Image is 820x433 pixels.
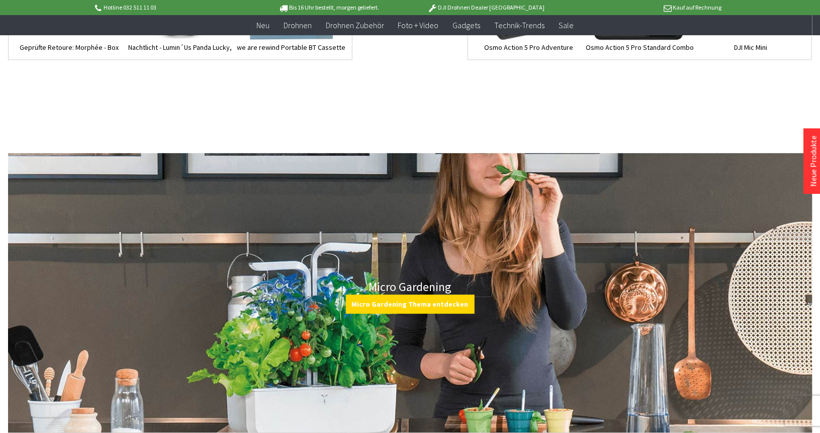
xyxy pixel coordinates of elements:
[391,15,446,36] a: Foto + Video
[408,2,565,14] p: DJI Drohnen Dealer [GEOGRAPHIC_DATA]
[277,15,319,36] a: Drohnen
[398,20,439,30] span: Foto + Video
[346,295,475,314] a: Micro Gardening Thema entdecken
[236,42,347,62] a: we are rewind Portable BT Cassette Player
[808,135,818,187] a: Neue Produkte
[8,279,812,295] div: Micro Gardening
[249,15,277,36] a: Neu
[14,42,125,62] a: Geprüfte Retoure: Morphée - Box zum Meditieren...
[256,20,269,30] span: Neu
[453,20,481,30] span: Gadgets
[347,42,458,62] a: Little Morphée - Mediationsbox für Kinder FR,...
[559,20,574,30] span: Sale
[319,15,391,36] a: Drohnen Zubehör
[284,20,312,30] span: Drohnen
[565,2,721,14] p: Kauf auf Rechnung
[495,20,545,30] span: Technik-Trends
[94,2,250,14] p: Hotline 032 511 11 03
[584,42,695,62] a: Osmo Action 5 Pro Standard Combo
[250,2,407,14] p: Bis 16 Uhr bestellt, morgen geliefert.
[552,15,581,36] a: Sale
[326,20,384,30] span: Drohnen Zubehör
[446,15,488,36] a: Gadgets
[695,42,806,62] a: DJI Mic Mini
[125,42,236,62] a: Nachtlicht - Lumin´Us Panda Lucky, Lilo das...
[488,15,552,36] a: Technik-Trends
[473,42,584,62] a: Osmo Action 5 Pro Adventure Combo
